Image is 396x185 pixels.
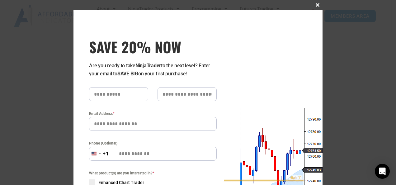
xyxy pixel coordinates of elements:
[89,170,217,176] span: What product(s) are you interested in?
[375,164,390,179] div: Open Intercom Messenger
[103,150,109,158] div: +1
[89,38,217,55] span: SAVE 20% NOW
[89,111,217,117] label: Email Address
[117,71,138,77] strong: SAVE BIG
[89,140,217,146] label: Phone (Optional)
[89,147,109,161] button: Selected country
[135,63,161,69] strong: NinjaTrader
[89,62,217,78] p: Are you ready to take to the next level? Enter your email to on your first purchase!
